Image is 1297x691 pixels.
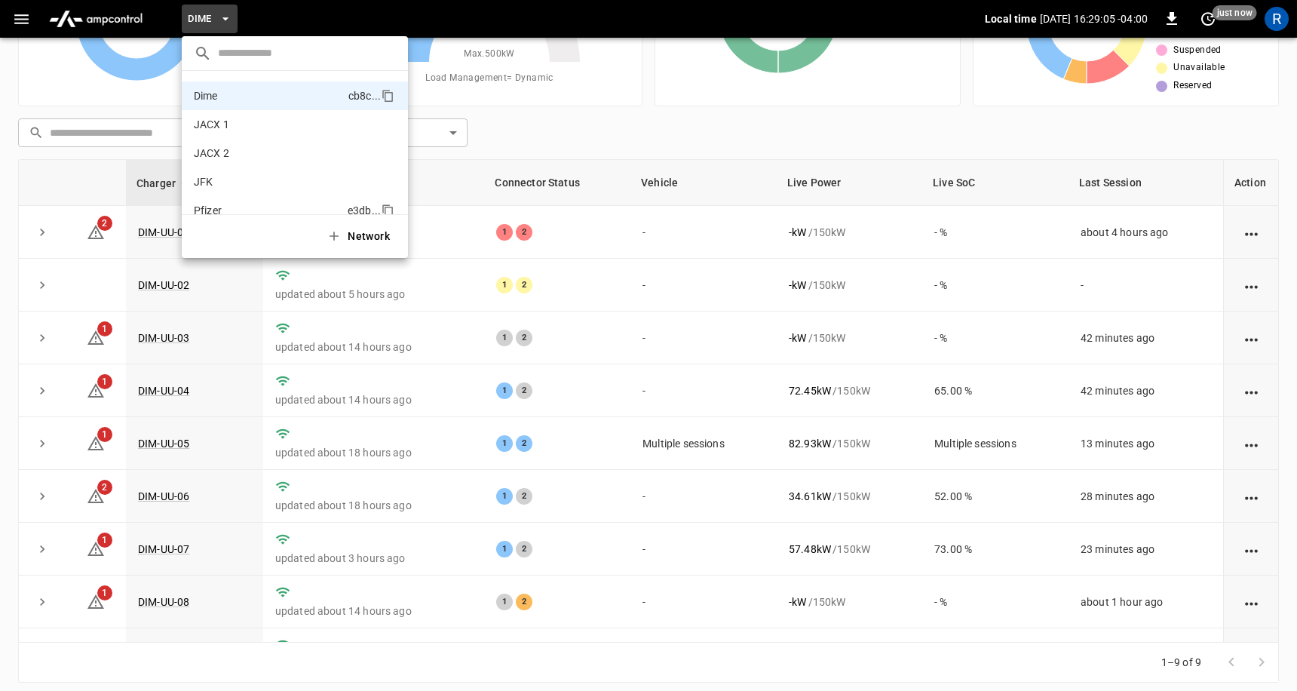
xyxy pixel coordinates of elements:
[194,117,343,132] p: JACX 1
[317,221,402,252] button: Network
[380,87,397,105] div: copy
[194,203,342,218] p: Pfizer
[194,174,341,189] p: JFK
[194,146,341,161] p: JACX 2
[380,201,397,220] div: copy
[194,88,342,103] p: Dime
